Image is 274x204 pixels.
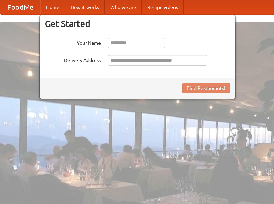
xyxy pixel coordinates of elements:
[40,0,65,14] a: Home
[45,38,101,46] label: Your Name
[0,0,40,14] a: FoodMe
[45,18,230,29] h3: Get Started
[182,83,230,93] button: Find Restaurants!
[45,55,101,64] label: Delivery Address
[65,0,105,14] a: How it works
[142,0,184,14] a: Recipe videos
[105,0,142,14] a: Who we are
